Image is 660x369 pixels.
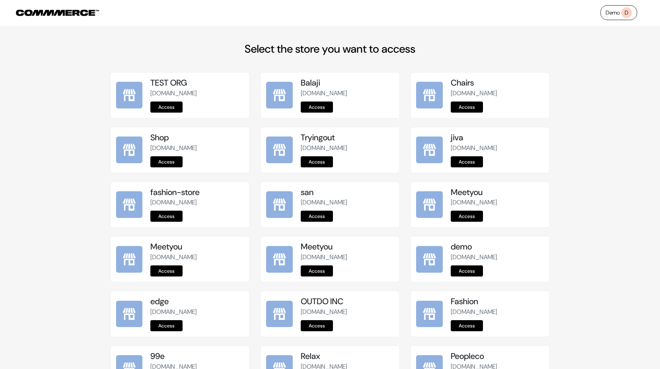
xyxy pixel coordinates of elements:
h5: Tryingout [301,133,394,143]
h5: 99e [150,351,244,361]
img: COMMMERCE [16,10,99,16]
h5: Fashion [451,297,544,307]
img: Shop [116,137,143,163]
h5: Meetyou [150,242,244,252]
a: Access [451,320,483,331]
h2: Select the store you want to access [110,42,550,55]
img: Meetyou [416,191,443,218]
p: [DOMAIN_NAME] [451,253,544,262]
p: [DOMAIN_NAME] [150,89,244,98]
p: [DOMAIN_NAME] [301,143,394,153]
img: TEST ORG [116,82,143,108]
h5: Balaji [301,78,394,88]
h5: jiva [451,133,544,143]
a: Access [451,211,483,222]
img: Meetyou [116,246,143,273]
img: edge [116,301,143,327]
a: Access [150,320,183,331]
img: san [266,191,293,218]
span: D [621,7,632,18]
h5: Relax [301,351,394,361]
img: OUTDO INC [266,301,293,327]
p: [DOMAIN_NAME] [301,307,394,317]
p: [DOMAIN_NAME] [301,253,394,262]
h5: TEST ORG [150,78,244,88]
h5: san [301,187,394,197]
p: [DOMAIN_NAME] [451,307,544,317]
p: [DOMAIN_NAME] [150,307,244,317]
a: Access [150,211,183,222]
img: Balaji [266,82,293,108]
img: Fashion [416,301,443,327]
h5: Chairs [451,78,544,88]
a: Access [301,265,333,276]
a: Access [150,265,183,276]
a: Access [301,211,333,222]
a: DemoD [600,5,637,20]
h5: Meetyou [301,242,394,252]
a: Access [150,156,183,167]
a: Access [451,102,483,113]
img: Tryingout [266,137,293,163]
h5: Peopleco [451,351,544,361]
img: demo [416,246,443,273]
h5: OUTDO INC [301,297,394,307]
p: [DOMAIN_NAME] [451,198,544,207]
img: Meetyou [266,246,293,273]
img: jiva [416,137,443,163]
p: [DOMAIN_NAME] [150,253,244,262]
p: [DOMAIN_NAME] [451,143,544,153]
h5: demo [451,242,544,252]
a: Access [150,102,183,113]
a: Access [451,156,483,167]
a: Access [301,102,333,113]
p: [DOMAIN_NAME] [150,143,244,153]
h5: fashion-store [150,187,244,197]
h5: edge [150,297,244,307]
h5: Shop [150,133,244,143]
img: Chairs [416,82,443,108]
a: Access [451,265,483,276]
h5: Meetyou [451,187,544,197]
p: [DOMAIN_NAME] [150,198,244,207]
p: [DOMAIN_NAME] [301,198,394,207]
img: fashion-store [116,191,143,218]
a: Access [301,156,333,167]
a: Access [301,320,333,331]
p: [DOMAIN_NAME] [451,89,544,98]
p: [DOMAIN_NAME] [301,89,394,98]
